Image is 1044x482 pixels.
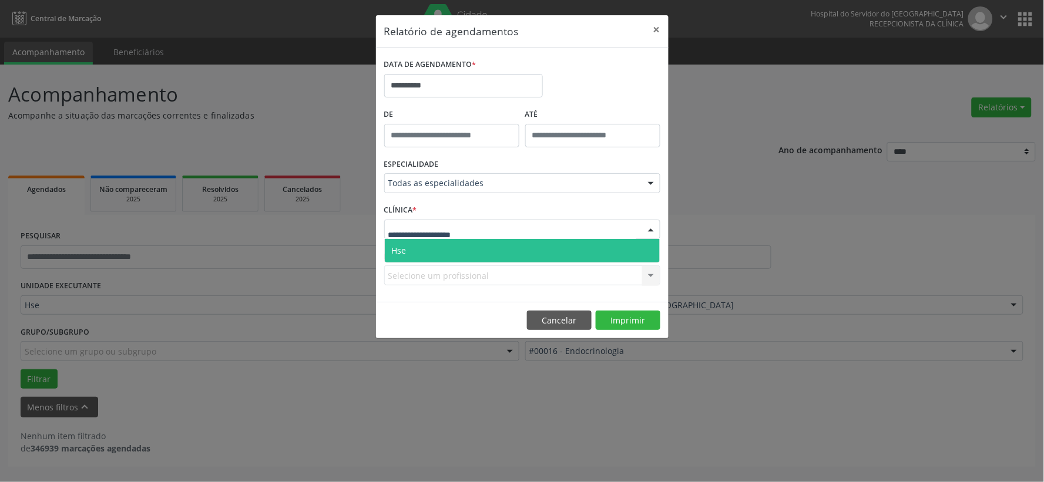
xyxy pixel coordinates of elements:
h5: Relatório de agendamentos [384,23,519,39]
label: CLÍNICA [384,201,417,220]
button: Cancelar [527,311,592,331]
span: Hse [392,245,407,256]
label: De [384,106,519,124]
label: ESPECIALIDADE [384,156,439,174]
label: DATA DE AGENDAMENTO [384,56,476,74]
span: Todas as especialidades [388,177,636,189]
button: Imprimir [596,311,660,331]
button: Close [645,15,669,44]
label: ATÉ [525,106,660,124]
